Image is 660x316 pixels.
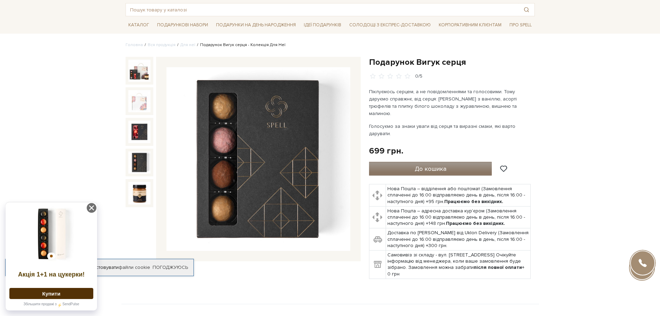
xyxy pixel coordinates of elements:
[6,264,194,271] div: Я дозволяю [DOMAIN_NAME] використовувати
[386,228,531,251] td: Доставка по [PERSON_NAME] від Uklon Delivery (Замовлення сплаченні до 16:00 відправляємо день в д...
[301,20,344,30] span: Ідеї подарунків
[128,90,151,112] img: Подарунок Вигук серця
[369,88,532,117] p: Піклуємось серцем, а не повідомленнями та голосовими. Тому даруємо справжнє, від серця: [PERSON_N...
[415,73,422,80] div: 0/5
[128,121,151,143] img: Подарунок Вигук серця
[128,151,151,174] img: Подарунок Вигук серця
[166,67,350,251] img: Подарунок Вигук серця
[444,199,503,204] b: Працюємо без вихідних.
[507,20,534,30] span: Про Spell
[369,162,492,176] button: До кошика
[153,264,188,271] a: Погоджуюсь
[386,184,531,207] td: Нова Пошта – відділення або поштомат (Замовлення сплаченні до 16:00 відправляємо день в день, піс...
[180,42,195,47] a: Для неї
[154,20,211,30] span: Подарункові набори
[126,3,518,16] input: Пошук товару у каталозі
[386,206,531,228] td: Нова Пошта – адресна доставка кур'єром (Замовлення сплаченні до 16:00 відправляємо день в день, п...
[386,251,531,279] td: Самовивіз зі складу - вул. [STREET_ADDRESS] Очікуйте інформацію від менеджера, коли ваше замовлен...
[148,42,175,47] a: Вся продукція
[213,20,299,30] span: Подарунки на День народження
[518,3,534,16] button: Пошук товару у каталозі
[119,264,150,270] a: файли cookie
[446,220,505,226] b: Працюємо без вихідних.
[474,264,522,270] b: після повної оплати
[346,19,434,31] a: Солодощі з експрес-доставкою
[128,60,151,82] img: Подарунок Вигук серця
[126,42,143,47] a: Головна
[436,19,504,31] a: Корпоративним клієнтам
[369,57,535,68] h1: Подарунок Вигук серця
[128,182,151,204] img: Подарунок Вигук серця
[369,123,532,137] p: Голосуємо за знаки уваги від серця та виразні смаки, які варто дарувати.
[126,20,152,30] span: Каталог
[415,165,446,173] span: До кошика
[195,42,285,48] li: Подарунок Вигук серця - Колекція Для Неї
[369,146,403,156] div: 699 грн.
